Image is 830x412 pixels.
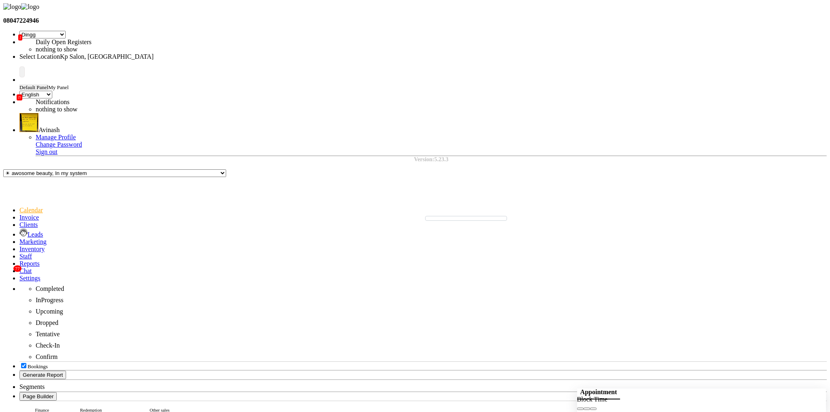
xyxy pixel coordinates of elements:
span: 2 [18,34,22,41]
span: Dropped [36,319,58,326]
li: nothing to show [36,106,238,113]
span: Leads [28,231,43,238]
div: Notifications [36,98,238,106]
span: Avinash [39,126,60,133]
a: Clients [19,221,38,228]
span: Confirm [36,353,58,360]
span: Upcoming [36,308,63,315]
button: Generate Report [19,371,66,379]
span: InProgress [36,297,63,303]
a: Leads [19,231,43,238]
button: Close [590,408,597,410]
span: Tentative [36,331,60,337]
b: 08047224946 [3,17,39,24]
a: Change Password [36,141,82,148]
span: Chat [19,267,32,274]
a: Settings [19,275,41,282]
span: Completed [36,285,64,292]
li: nothing to show [36,46,238,53]
a: 77Chat [19,267,32,274]
div: Version:5.23.3 [36,156,827,163]
img: logo [3,3,21,11]
a: Sign out [36,148,58,155]
a: Inventory [19,245,45,252]
span: 25 [17,94,22,100]
span: 77 [13,265,21,272]
span: Bookings [28,363,48,369]
a: Marketing [19,238,47,245]
span: Check-In [36,342,60,349]
a: Calendar [19,207,43,213]
div: Daily Open Registers [36,38,238,46]
a: Reports [19,260,40,267]
span: Block Time [577,396,608,403]
span: Default Panel [19,84,48,90]
img: logo [21,3,39,11]
a: Invoice [19,214,39,221]
img: Avinash [19,113,39,132]
a: Staff [19,253,32,260]
span: My Panel [48,84,68,90]
a: Manage Profile [36,134,76,141]
button: Page Builder [19,392,57,401]
span: Appointment [577,385,620,399]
